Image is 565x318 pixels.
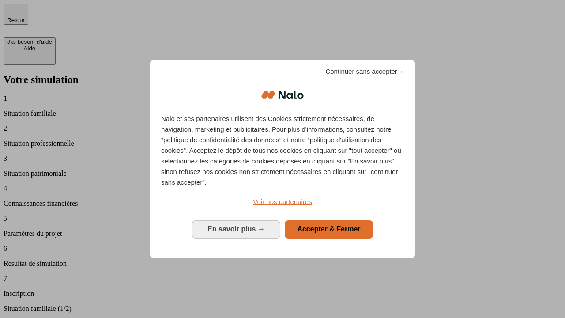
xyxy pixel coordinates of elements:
span: Continuer sans accepter→ [325,66,404,77]
span: Voir nos partenaires [253,198,312,205]
span: En savoir plus → [207,225,265,233]
button: En savoir plus: Configurer vos consentements [192,220,280,238]
span: Accepter & Fermer [297,225,360,233]
a: Voir nos partenaires [161,197,404,207]
img: Logo [261,82,304,108]
button: Accepter & Fermer: Accepter notre traitement des données et fermer [285,220,373,238]
div: Bienvenue chez Nalo Gestion du consentement [150,60,415,258]
p: Nalo et ses partenaires utilisent des Cookies strictement nécessaires, de navigation, marketing e... [161,114,404,188]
